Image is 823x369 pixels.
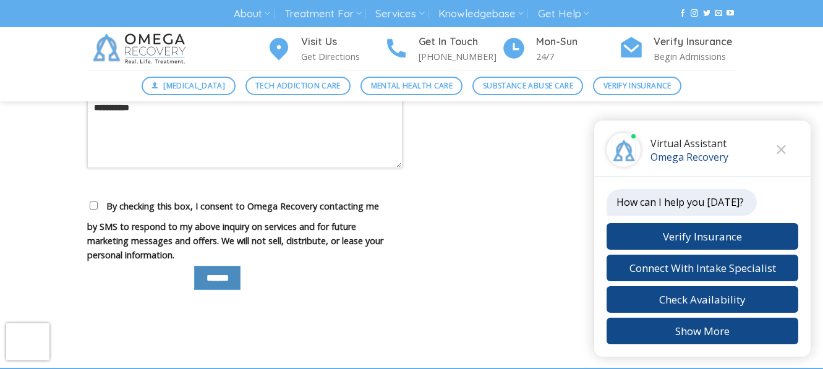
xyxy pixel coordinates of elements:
[255,80,341,91] span: Tech Addiction Care
[234,2,270,25] a: About
[438,2,524,25] a: Knowledgebase
[284,2,362,25] a: Treatment For
[654,49,736,64] p: Begin Admissions
[360,77,463,95] a: Mental Health Care
[727,9,734,18] a: Follow on YouTube
[679,9,686,18] a: Follow on Facebook
[654,34,736,50] h4: Verify Insurance
[603,80,672,91] span: Verify Insurance
[538,2,589,25] a: Get Help
[419,49,501,64] p: [PHONE_NUMBER]
[384,34,501,64] a: Get In Touch [PHONE_NUMBER]
[371,80,453,91] span: Mental Health Care
[715,9,722,18] a: Send us an email
[142,77,236,95] a: [MEDICAL_DATA]
[301,34,384,50] h4: Visit Us
[87,200,383,261] span: By checking this box, I consent to Omega Recovery contacting me by SMS to respond to my above inq...
[87,94,403,168] textarea: Your message (optional)
[536,49,619,64] p: 24/7
[87,80,403,177] label: Your message (optional)
[245,77,351,95] a: Tech Addiction Care
[619,34,736,64] a: Verify Insurance Begin Admissions
[691,9,698,18] a: Follow on Instagram
[375,2,424,25] a: Services
[593,77,681,95] a: Verify Insurance
[703,9,710,18] a: Follow on Twitter
[163,80,225,91] span: [MEDICAL_DATA]
[87,27,195,70] img: Omega Recovery
[536,34,619,50] h4: Mon-Sun
[419,34,501,50] h4: Get In Touch
[267,34,384,64] a: Visit Us Get Directions
[472,77,583,95] a: Substance Abuse Care
[90,201,98,210] input: By checking this box, I consent to Omega Recovery contacting me by SMS to respond to my above inq...
[483,80,573,91] span: Substance Abuse Care
[301,49,384,64] p: Get Directions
